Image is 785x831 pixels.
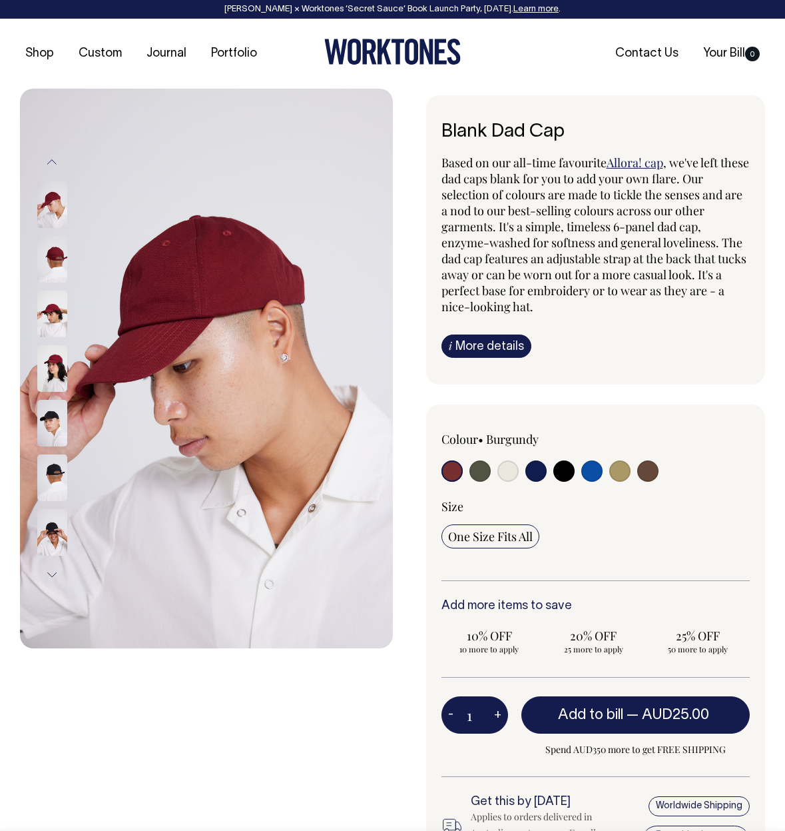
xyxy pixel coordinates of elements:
a: Custom [73,43,127,65]
button: - [441,702,460,728]
a: Contact Us [610,43,684,65]
span: , we've left these dad caps blank for you to add your own flare. Our selection of colours are mad... [441,155,749,315]
span: Add to bill [558,708,623,722]
span: Spend AUD350 more to get FREE SHIPPING [521,742,750,758]
button: Next [42,560,62,590]
span: — [627,708,712,722]
div: [PERSON_NAME] × Worktones ‘Secret Sauce’ Book Launch Party, [DATE]. . [13,5,772,14]
a: Allora! cap [607,155,663,171]
a: Journal [141,43,192,65]
a: Portfolio [206,43,262,65]
span: AUD25.00 [642,708,709,722]
h6: Blank Dad Cap [441,122,750,143]
img: black [37,509,67,556]
img: black [37,454,67,501]
span: 25 more to apply [552,644,635,654]
a: Learn more [513,5,559,13]
span: One Size Fits All [448,528,533,544]
span: 50 more to apply [656,644,738,654]
span: Based on our all-time favourite [441,155,607,171]
span: 25% OFF [656,628,738,644]
a: Shop [20,43,59,65]
img: black [37,400,67,446]
div: Size [441,498,750,514]
input: 20% OFF 25 more to apply [545,624,641,658]
img: burgundy [37,345,67,392]
h6: Add more items to save [441,600,750,613]
div: Colour [441,431,565,447]
span: 10 more to apply [448,644,531,654]
button: Previous [42,147,62,177]
img: burgundy [20,89,393,648]
button: Add to bill —AUD25.00 [521,696,750,734]
input: 10% OFF 10 more to apply [441,624,537,658]
img: burgundy [37,181,67,228]
label: Burgundy [486,431,539,447]
a: iMore details [441,335,531,358]
button: + [487,702,508,728]
img: burgundy [37,291,67,337]
h6: Get this by [DATE] [471,796,609,809]
span: • [478,431,483,447]
input: 25% OFF 50 more to apply [649,624,745,658]
span: 20% OFF [552,628,635,644]
span: 10% OFF [448,628,531,644]
img: burgundy [37,236,67,283]
input: One Size Fits All [441,524,539,548]
span: i [449,339,452,353]
a: Your Bill0 [698,43,765,65]
span: 0 [745,47,760,61]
